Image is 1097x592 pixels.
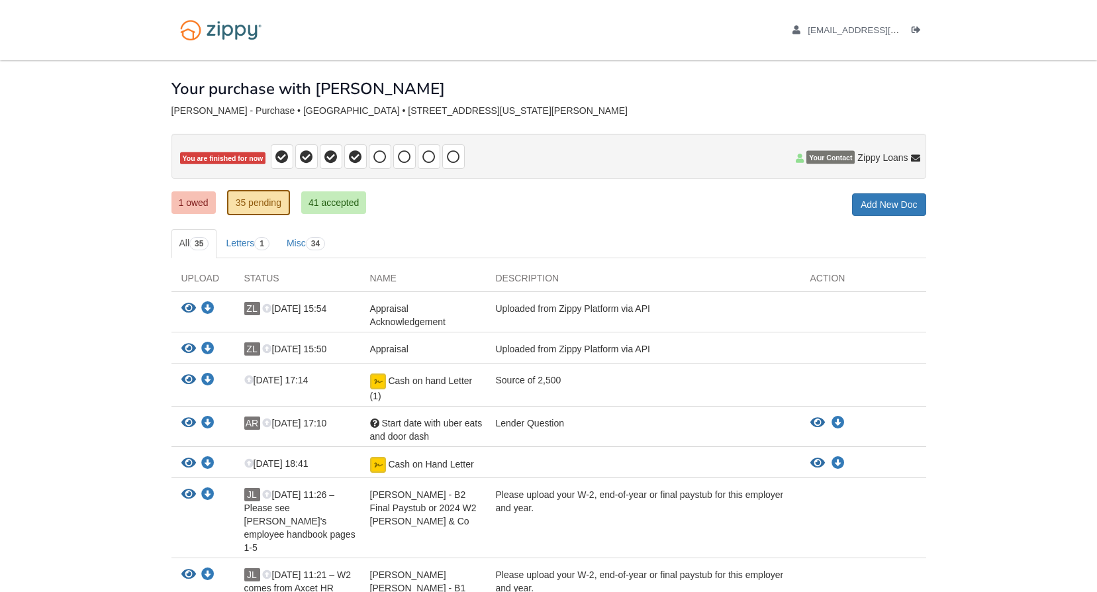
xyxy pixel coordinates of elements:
[181,568,196,582] button: View Juan Lopez Martinez - B1 Final Paystub or 2024 W2 Amanda Blu & Co
[370,344,408,354] span: Appraisal
[254,237,269,250] span: 1
[234,271,360,291] div: Status
[832,418,845,428] a: Download Start date with uber eats and door dash
[201,419,215,429] a: Download Start date with uber eats and door dash
[244,342,260,356] span: ZL
[171,13,270,47] img: Logo
[912,25,926,38] a: Log out
[181,373,196,387] button: View Cash on hand Letter (1)
[201,459,215,469] a: Download Cash on Hand Letter
[810,417,825,430] button: View Start date with uber eats and door dash
[486,417,800,443] div: Lender Question
[181,302,196,316] button: View Appraisal Acknowledgement
[181,457,196,471] button: View Cash on Hand Letter
[171,105,926,117] div: [PERSON_NAME] - Purchase • [GEOGRAPHIC_DATA] • [STREET_ADDRESS][US_STATE][PERSON_NAME]
[486,342,800,360] div: Uploaded from Zippy Platform via API
[201,375,215,386] a: Download Cash on hand Letter (1)
[244,375,309,385] span: [DATE] 17:14
[244,417,260,430] span: AR
[301,191,366,214] a: 41 accepted
[857,151,908,164] span: Zippy Loans
[201,570,215,581] a: Download Juan Lopez Martinez - B1 Final Paystub or 2024 W2 Amanda Blu & Co
[370,375,473,401] span: Cash on hand Letter (1)
[201,490,215,501] a: Download Amanda Ramos Espinoza - B2 Final Paystub or 2024 W2 Amanda Blu & Co
[244,568,260,581] span: JL
[201,344,215,355] a: Download Appraisal
[227,190,290,215] a: 35 pending
[370,373,386,389] img: Document fully signed
[171,271,234,291] div: Upload
[486,373,800,403] div: Source of 2,500
[792,25,960,38] a: edit profile
[370,303,446,327] span: Appraisal Acknowledgement
[244,488,260,501] span: JL
[832,458,845,469] a: Download Cash on Hand Letter
[808,25,959,35] span: fer0885@icloud.com
[370,457,386,473] img: Document fully signed
[181,417,196,430] button: View Start date with uber eats and door dash
[244,302,260,315] span: ZL
[262,418,326,428] span: [DATE] 17:10
[279,229,333,258] a: Misc
[852,193,926,216] a: Add New Doc
[201,304,215,315] a: Download Appraisal Acknowledgement
[388,459,473,469] span: Cash on Hand Letter
[189,237,209,250] span: 35
[370,489,477,526] span: [PERSON_NAME] - B2 Final Paystub or 2024 W2 [PERSON_NAME] & Co
[486,271,800,291] div: Description
[486,488,800,554] div: Please upload your W-2, end-of-year or final paystub for this employer and year.
[171,80,445,97] h1: Your purchase with [PERSON_NAME]
[244,489,356,553] span: [DATE] 11:26 – Please see [PERSON_NAME]'s employee handbook pages 1-5
[370,418,483,442] span: Start date with uber eats and door dash
[806,151,855,164] span: Your Contact
[181,342,196,356] button: View Appraisal
[218,229,277,258] a: Letters
[306,237,325,250] span: 34
[181,488,196,502] button: View Amanda Ramos Espinoza - B2 Final Paystub or 2024 W2 Amanda Blu & Co
[262,344,326,354] span: [DATE] 15:50
[171,191,216,214] a: 1 owed
[180,152,266,165] span: You are finished for now
[171,229,217,258] a: All35
[244,458,309,469] span: [DATE] 18:41
[262,303,326,314] span: [DATE] 15:54
[486,302,800,328] div: Uploaded from Zippy Platform via API
[810,457,825,470] button: View Cash on Hand Letter
[360,271,486,291] div: Name
[800,271,926,291] div: Action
